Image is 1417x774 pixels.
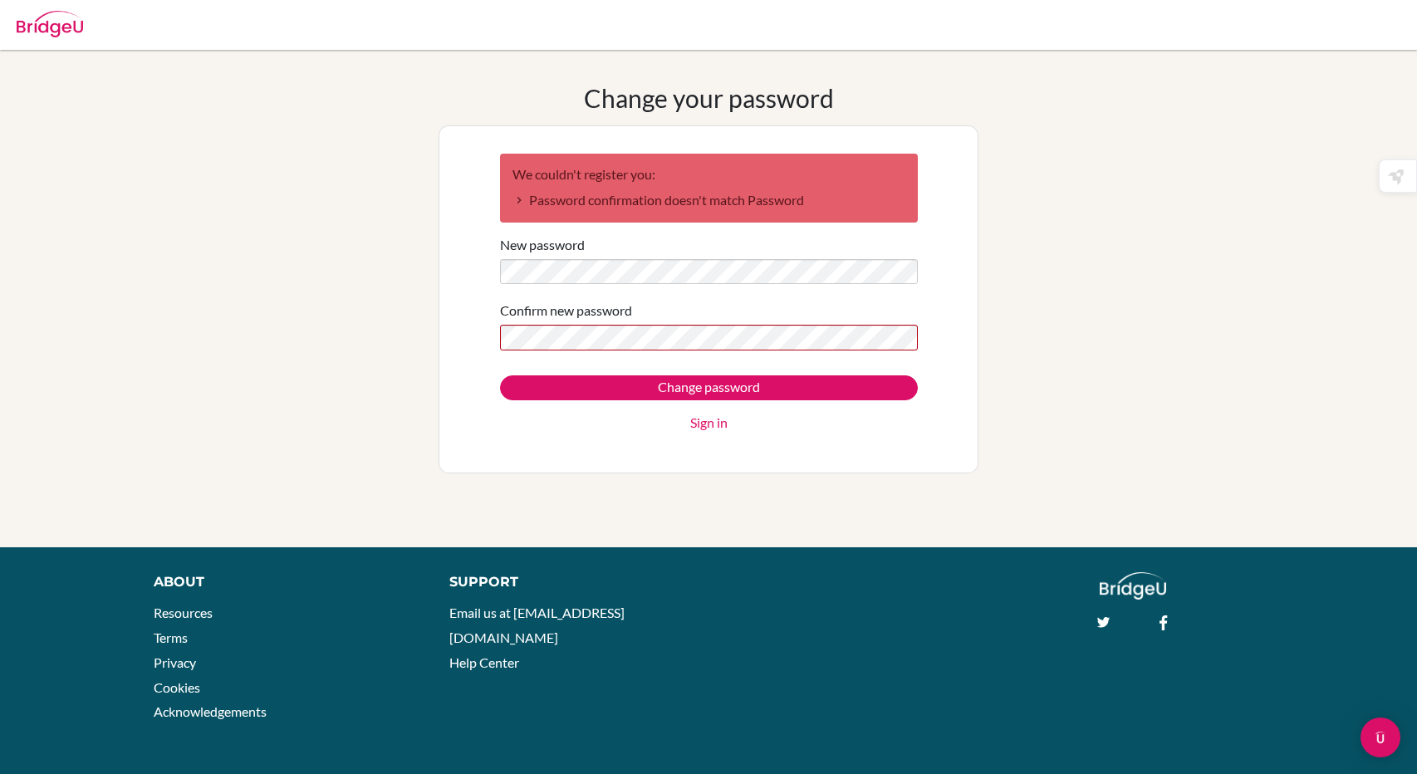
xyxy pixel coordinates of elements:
div: About [154,572,413,592]
input: Change password [500,375,918,400]
div: Open Intercom Messenger [1361,718,1400,757]
img: Bridge-U [17,11,83,37]
a: Cookies [154,679,200,695]
h2: We couldn't register you: [512,166,905,182]
a: Email us at [EMAIL_ADDRESS][DOMAIN_NAME] [449,605,625,645]
a: Terms [154,629,188,645]
a: Acknowledgements [154,703,267,719]
label: Confirm new password [500,301,632,321]
a: Help Center [449,654,519,670]
label: New password [500,235,585,255]
a: Sign in [690,413,728,433]
li: Password confirmation doesn't match Password [512,190,905,210]
h1: Change your password [584,83,834,113]
a: Privacy [154,654,196,670]
div: Support [449,572,690,592]
img: logo_white@2x-f4f0deed5e89b7ecb1c2cc34c3e3d731f90f0f143d5ea2071677605dd97b5244.png [1100,572,1167,600]
a: Resources [154,605,213,620]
